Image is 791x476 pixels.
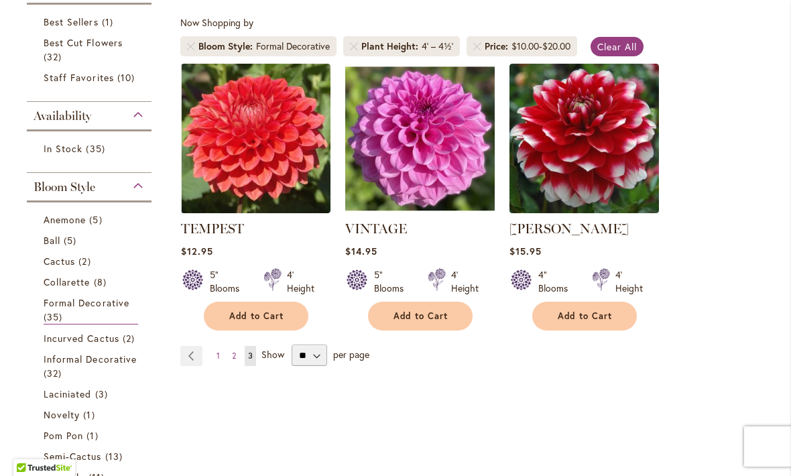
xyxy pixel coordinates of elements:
[187,42,195,50] a: Remove Bloom Style Formal Decorative
[44,353,137,365] span: Informal Decorative
[509,221,629,237] a: [PERSON_NAME]
[287,268,314,295] div: 4' Height
[44,408,138,422] a: Novelty 1
[34,180,95,194] span: Bloom Style
[261,348,284,361] span: Show
[44,408,80,421] span: Novelty
[542,40,570,52] span: $20.00
[44,449,138,463] a: Semi-Cactus 13
[44,387,138,401] a: Laciniated 3
[83,408,98,422] span: 1
[44,255,75,267] span: Cactus
[44,15,138,29] a: Best Sellers
[95,387,111,401] span: 3
[181,245,213,257] span: $12.95
[86,428,101,442] span: 1
[345,245,377,257] span: $14.95
[44,36,138,64] a: Best Cut Flowers
[393,310,448,322] span: Add to Cart
[44,310,66,324] span: 35
[44,71,114,84] span: Staff Favorites
[198,40,256,53] span: Bloom Style
[217,351,220,361] span: 1
[511,40,570,53] div: -
[181,221,244,237] a: TEMPEST
[333,348,369,361] span: per page
[78,254,94,268] span: 2
[509,203,659,216] a: ZAKARY ROBERT
[44,275,138,289] a: Collarette 8
[422,40,453,53] div: 4' – 4½'
[180,16,253,29] span: Now Shopping by
[374,268,412,295] div: 5" Blooms
[538,268,576,295] div: 4" Blooms
[558,310,613,322] span: Add to Cart
[44,366,65,380] span: 32
[229,346,239,366] a: 2
[44,213,86,226] span: Anemone
[94,275,110,289] span: 8
[485,40,511,53] span: Price
[44,50,65,64] span: 32
[117,70,138,84] span: 10
[44,428,138,442] a: Pom Pon 1
[44,254,138,268] a: Cactus 2
[204,302,308,331] button: Add to Cart
[44,332,119,345] span: Incurved Cactus
[248,351,253,361] span: 3
[102,15,117,29] span: 1
[597,40,637,53] span: Clear All
[210,268,247,295] div: 5" Blooms
[105,449,126,463] span: 13
[181,203,330,216] a: TEMPEST
[44,70,138,84] a: Staff Favorites
[361,40,422,53] span: Plant Height
[232,351,236,361] span: 2
[345,203,495,216] a: VINTAGE
[44,296,138,324] a: Formal Decorative 35
[44,352,138,380] a: Informal Decorative 32
[591,37,644,56] a: Clear All
[350,42,358,50] a: Remove Plant Height 4' – 4½'
[86,141,108,156] span: 35
[181,64,330,213] img: TEMPEST
[44,15,99,28] span: Best Sellers
[44,276,90,288] span: Collarette
[44,388,92,400] span: Laciniated
[256,40,330,53] div: Formal Decorative
[10,428,48,466] iframe: Launch Accessibility Center
[123,331,138,345] span: 2
[509,245,542,257] span: $15.95
[473,42,481,50] a: Remove Price $10.00 - $20.00
[44,141,138,156] a: In Stock 35
[345,64,495,213] img: VINTAGE
[64,233,80,247] span: 5
[511,40,539,52] span: $10.00
[44,429,83,442] span: Pom Pon
[89,213,105,227] span: 5
[44,331,138,345] a: Incurved Cactus 2
[368,302,473,331] button: Add to Cart
[44,233,138,247] a: Ball 5
[451,268,479,295] div: 4' Height
[532,302,637,331] button: Add to Cart
[509,64,659,213] img: ZAKARY ROBERT
[213,346,223,366] a: 1
[44,36,123,49] span: Best Cut Flowers
[615,268,643,295] div: 4' Height
[34,109,91,123] span: Availability
[229,310,284,322] span: Add to Cart
[44,142,82,155] span: In Stock
[345,221,407,237] a: VINTAGE
[44,234,60,247] span: Ball
[44,296,129,309] span: Formal Decorative
[44,450,102,463] span: Semi-Cactus
[44,213,138,227] a: Anemone 5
